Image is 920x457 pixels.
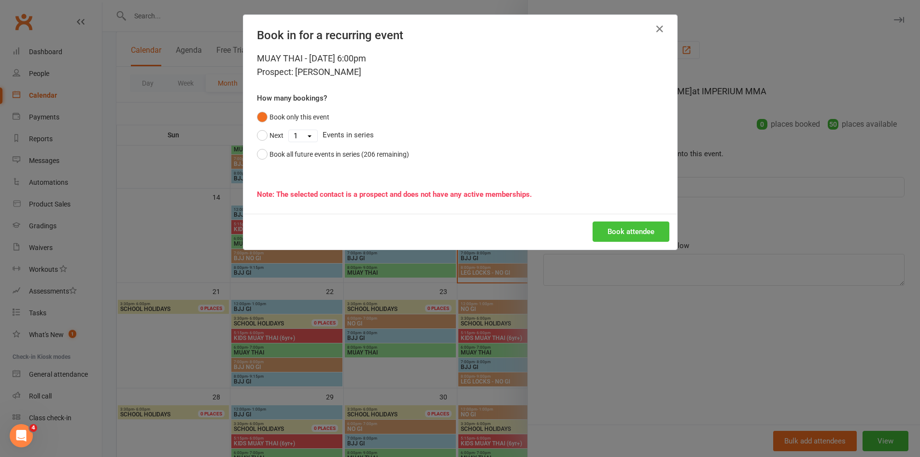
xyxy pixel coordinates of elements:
[10,424,33,447] iframe: Intercom live chat
[257,52,664,79] div: MUAY THAI - [DATE] 6:00pm Prospect: [PERSON_NAME]
[257,29,664,42] h4: Book in for a recurring event
[257,126,283,145] button: Next
[269,149,409,160] div: Book all future events in series (206 remaining)
[257,145,409,163] button: Book all future events in series (206 remaining)
[257,189,664,200] div: Note: The selected contact is a prospect and does not have any active memberships.
[257,108,329,126] button: Book only this event
[652,21,667,37] button: Close
[257,126,664,145] div: Events in series
[29,424,37,432] span: 4
[593,221,669,242] button: Book attendee
[257,92,327,104] label: How many bookings?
